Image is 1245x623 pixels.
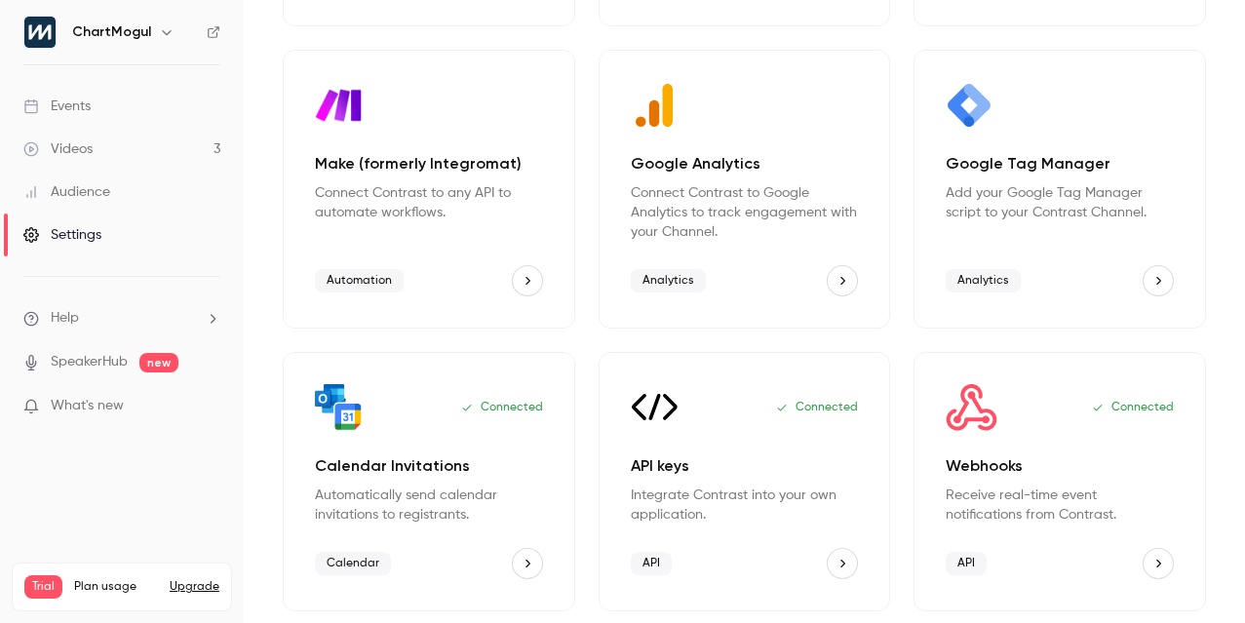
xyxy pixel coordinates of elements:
div: Make (formerly Integromat) [283,50,575,329]
div: Calendar Invitations [283,352,575,611]
p: Connected [776,400,858,415]
p: Make (formerly Integromat) [315,152,543,175]
img: ChartMogul [24,17,56,48]
span: Plan usage [74,579,158,595]
span: API [946,552,987,575]
p: Receive real-time event notifications from Contrast. [946,486,1174,525]
span: Calendar [315,552,391,575]
p: Webhooks [946,454,1174,478]
button: Make (formerly Integromat) [512,265,543,296]
iframe: Noticeable Trigger [197,398,220,415]
h6: ChartMogul [72,22,151,42]
p: Connect Contrast to Google Analytics to track engagement with your Channel. [631,183,859,242]
p: Integrate Contrast into your own application. [631,486,859,525]
span: Help [51,308,79,329]
p: API keys [631,454,859,478]
div: Google Tag Manager [914,50,1206,329]
span: Analytics [946,269,1021,292]
p: Google Tag Manager [946,152,1174,175]
button: API keys [827,548,858,579]
p: Connect Contrast to any API to automate workflows. [315,183,543,222]
div: API keys [599,352,891,611]
div: Webhooks [914,352,1206,611]
button: Google Tag Manager [1143,265,1174,296]
span: API [631,552,672,575]
p: Automatically send calendar invitations to registrants. [315,486,543,525]
span: Automation [315,269,404,292]
p: Google Analytics [631,152,859,175]
a: SpeakerHub [51,352,128,372]
div: Videos [23,139,93,159]
span: What's new [51,396,124,416]
button: Webhooks [1143,548,1174,579]
div: Settings [23,225,101,245]
p: Calendar Invitations [315,454,543,478]
span: new [139,353,178,372]
p: Add your Google Tag Manager script to your Contrast Channel. [946,183,1174,222]
button: Google Analytics [827,265,858,296]
p: Connected [1092,400,1174,415]
div: Audience [23,182,110,202]
p: Connected [461,400,543,415]
button: Upgrade [170,579,219,595]
li: help-dropdown-opener [23,308,220,329]
span: Analytics [631,269,706,292]
button: Calendar Invitations [512,548,543,579]
span: Trial [24,575,62,599]
div: Events [23,97,91,116]
div: Google Analytics [599,50,891,329]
